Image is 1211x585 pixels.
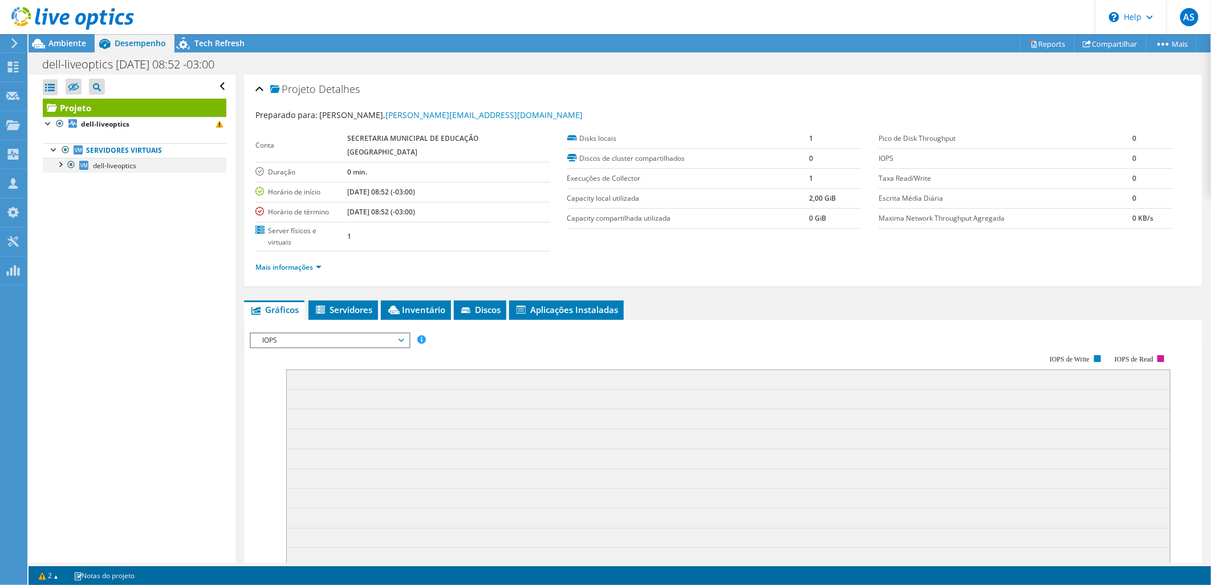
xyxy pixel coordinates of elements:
[567,173,810,184] label: Execuções de Collector
[255,225,347,248] label: Server físicos e virtuais
[1050,355,1090,363] text: IOPS de Write
[515,304,618,315] span: Aplicações Instaladas
[879,153,1132,164] label: IOPS
[879,213,1132,224] label: Maxima Network Throughput Agregada
[1133,193,1137,203] b: 0
[255,140,347,151] label: Conta
[1180,8,1198,26] span: AS
[319,109,583,120] span: [PERSON_NAME],
[81,119,129,129] b: dell-liveoptics
[66,568,143,583] a: Notas do projeto
[809,193,836,203] b: 2,00 GiB
[387,304,445,315] span: Inventário
[255,262,322,272] a: Mais informações
[255,166,347,178] label: Duração
[1133,153,1137,163] b: 0
[194,38,245,48] span: Tech Refresh
[1074,35,1147,52] a: Compartilhar
[347,231,351,241] b: 1
[1115,355,1153,363] text: IOPS de Read
[347,187,415,197] b: [DATE] 08:52 (-03:00)
[879,133,1132,144] label: Pico de Disk Throughput
[270,84,316,95] span: Projeto
[1020,35,1075,52] a: Reports
[115,38,166,48] span: Desempenho
[43,158,226,173] a: dell-liveoptics
[43,143,226,158] a: Servidores virtuais
[879,173,1132,184] label: Taxa Read/Write
[255,109,318,120] label: Preparado para:
[43,99,226,117] a: Projeto
[1133,173,1137,183] b: 0
[48,38,86,48] span: Ambiente
[255,186,347,198] label: Horário de início
[809,153,813,163] b: 0
[567,193,810,204] label: Capacity local utilizada
[319,82,360,96] span: Detalhes
[347,133,478,157] b: SECRETARIA MUNICIPAL DE EDUCAÇÃO [GEOGRAPHIC_DATA]
[385,109,583,120] a: [PERSON_NAME][EMAIL_ADDRESS][DOMAIN_NAME]
[347,167,367,177] b: 0 min.
[347,207,415,217] b: [DATE] 08:52 (-03:00)
[809,133,813,143] b: 1
[43,117,226,132] a: dell-liveoptics
[93,161,136,170] span: dell-liveoptics
[255,206,347,218] label: Horário de término
[1109,12,1119,22] svg: \n
[809,173,813,183] b: 1
[460,304,501,315] span: Discos
[567,133,810,144] label: Disks locais
[31,568,66,583] a: 2
[250,304,299,315] span: Gráficos
[809,213,826,223] b: 0 GiB
[257,334,403,347] span: IOPS
[879,193,1132,204] label: Escrita Média Diária
[37,58,232,71] h1: dell-liveoptics [DATE] 08:52 -03:00
[1146,35,1197,52] a: Mais
[314,304,372,315] span: Servidores
[567,153,810,164] label: Discos de cluster compartilhados
[1133,213,1154,223] b: 0 KB/s
[1133,133,1137,143] b: 0
[567,213,810,224] label: Capacity compartilhada utilizada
